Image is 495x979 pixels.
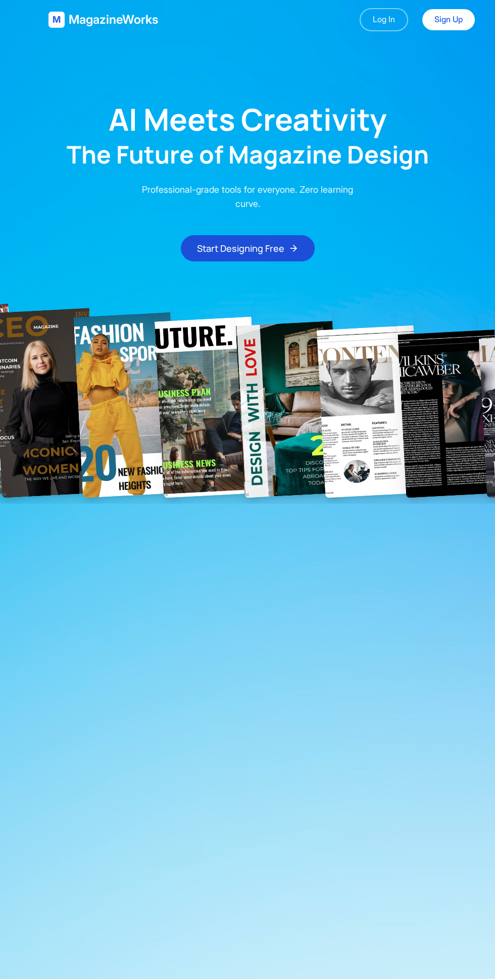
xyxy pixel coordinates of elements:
[360,8,408,31] a: Log In
[67,142,429,167] h2: The Future of Magazine Design
[155,316,261,498] img: Technology
[181,235,315,261] button: Start Designing Free
[422,9,475,30] a: Sign Up
[134,183,361,211] p: Professional-grade tools for everyone. Zero learning curve.
[109,104,387,134] h1: AI Meets Creativity
[73,312,179,498] img: Business Advice
[317,325,422,498] img: Travel
[69,12,158,28] span: MagazineWorks
[53,13,61,27] span: M
[235,320,341,498] img: Health & Wellness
